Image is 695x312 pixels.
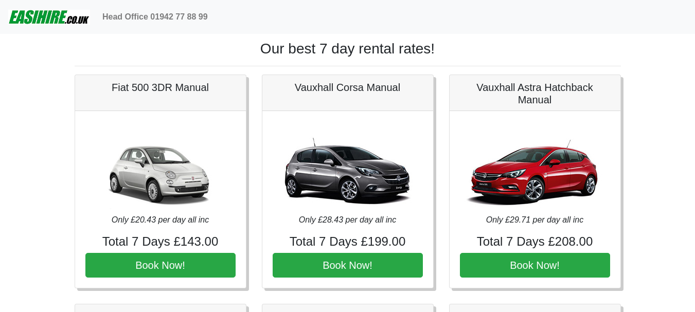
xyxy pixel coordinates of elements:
[98,7,212,27] a: Head Office 01942 77 88 99
[88,121,233,214] img: Fiat 500 3DR Manual
[276,121,420,214] img: Vauxhall Corsa Manual
[8,7,90,27] img: easihire_logo_small.png
[273,253,423,278] button: Book Now!
[460,253,610,278] button: Book Now!
[273,234,423,249] h4: Total 7 Days £199.00
[75,40,621,58] h1: Our best 7 day rental rates!
[486,215,583,224] i: Only £29.71 per day all inc
[85,81,236,94] h5: Fiat 500 3DR Manual
[460,81,610,106] h5: Vauxhall Astra Hatchback Manual
[463,121,607,214] img: Vauxhall Astra Hatchback Manual
[85,253,236,278] button: Book Now!
[460,234,610,249] h4: Total 7 Days £208.00
[273,81,423,94] h5: Vauxhall Corsa Manual
[102,12,208,21] b: Head Office 01942 77 88 99
[299,215,396,224] i: Only £28.43 per day all inc
[112,215,209,224] i: Only £20.43 per day all inc
[85,234,236,249] h4: Total 7 Days £143.00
